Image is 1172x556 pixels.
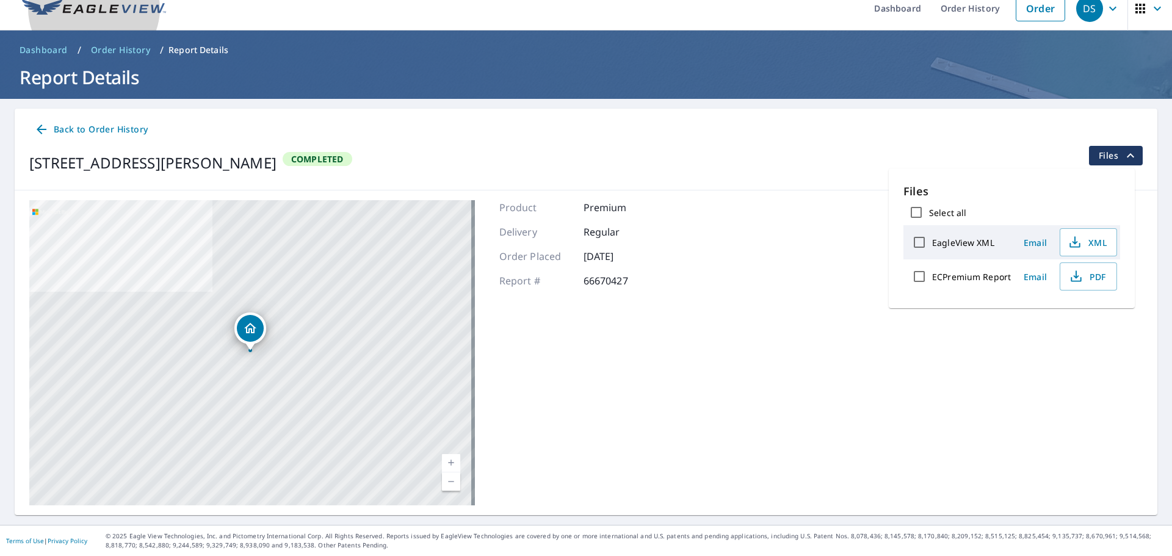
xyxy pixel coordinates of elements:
span: Email [1021,237,1050,248]
nav: breadcrumb [15,40,1157,60]
p: Product [499,200,573,215]
p: Delivery [499,225,573,239]
a: Order History [86,40,155,60]
span: Completed [284,153,351,165]
div: [STREET_ADDRESS][PERSON_NAME] [29,152,277,174]
a: Terms of Use [6,536,44,545]
span: Email [1021,271,1050,283]
span: Dashboard [20,44,68,56]
p: 66670427 [584,273,657,288]
li: / [160,43,164,57]
span: XML [1068,235,1107,250]
span: PDF [1068,269,1107,284]
a: Privacy Policy [48,536,87,545]
a: Dashboard [15,40,73,60]
div: Dropped pin, building 1, Residential property, 11674 Hafer Rd Carterville, IL 62918 [234,312,266,350]
span: Files [1099,148,1138,163]
p: Order Placed [499,249,573,264]
span: Back to Order History [34,122,148,137]
p: Premium [584,200,657,215]
h1: Report Details [15,65,1157,90]
button: Email [1016,267,1055,286]
p: [DATE] [584,249,657,264]
p: © 2025 Eagle View Technologies, Inc. and Pictometry International Corp. All Rights Reserved. Repo... [106,532,1166,550]
button: Email [1016,233,1055,252]
button: PDF [1060,262,1117,291]
label: Select all [929,207,966,218]
p: | [6,537,87,544]
p: Report Details [168,44,228,56]
a: Back to Order History [29,118,153,141]
button: filesDropdownBtn-66670427 [1088,146,1143,165]
a: Current Level 17, Zoom Out [442,472,460,491]
li: / [78,43,81,57]
label: ECPremium Report [932,271,1011,283]
p: Files [903,183,1120,200]
p: Regular [584,225,657,239]
button: XML [1060,228,1117,256]
a: Current Level 17, Zoom In [442,454,460,472]
label: EagleView XML [932,237,994,248]
p: Report # [499,273,573,288]
span: Order History [91,44,150,56]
